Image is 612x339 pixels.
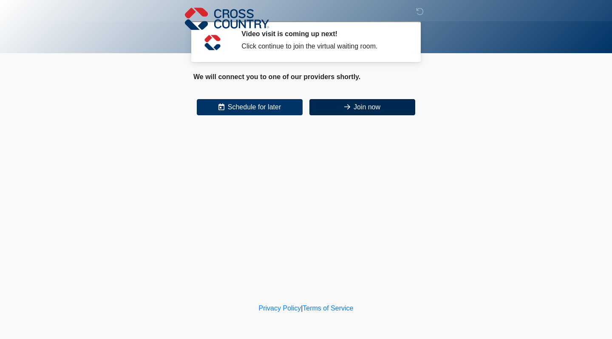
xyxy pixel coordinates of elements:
img: Agent Avatar [200,30,225,55]
img: Cross Country Logo [185,6,269,31]
a: | [301,305,303,312]
button: Join now [309,99,415,115]
a: Privacy Policy [259,305,301,312]
div: We will connect you to one of our providers shortly. [193,72,419,82]
button: Schedule for later [197,99,303,115]
div: Click continue to join the virtual waiting room. [241,41,406,51]
a: Terms of Service [303,305,353,312]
